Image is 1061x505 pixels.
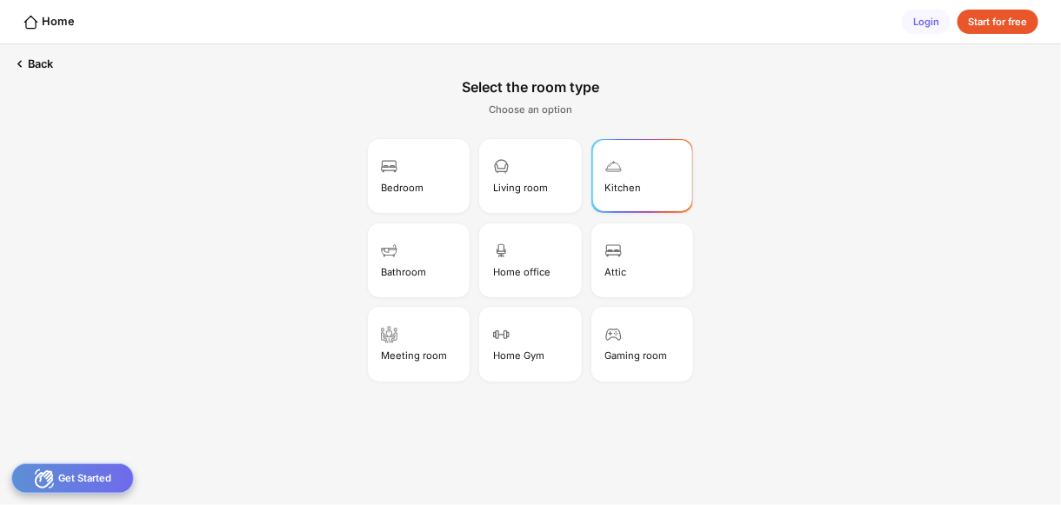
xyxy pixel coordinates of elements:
[605,266,627,278] div: Attic
[493,326,510,342] img: homeGymIcon.svg
[605,326,622,342] img: gameRoomIcon.svg
[493,182,548,194] div: Living room
[493,266,551,278] div: Home office
[489,103,572,116] div: Choose an option
[381,266,426,278] div: Bathroom
[381,158,397,175] img: bedIcon.svg
[605,158,622,175] img: kitchenIcon.svg
[902,10,951,35] div: Login
[381,243,397,259] img: bathroomIcon.svg
[11,463,134,494] div: Get Started
[958,10,1039,35] div: Start for free
[493,158,510,175] img: sofaIcon.svg
[605,349,668,362] div: Gaming room
[462,78,599,96] div: Select the room type
[23,14,75,30] div: Home
[381,182,424,194] div: Bedroom
[493,349,544,362] div: Home Gym
[493,243,510,259] img: officeIcon.svg
[381,326,397,342] img: meetingRoomIcon.svg
[381,349,447,362] div: Meeting room
[605,243,622,259] img: bedIcon.svg
[605,182,642,194] div: Kitchen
